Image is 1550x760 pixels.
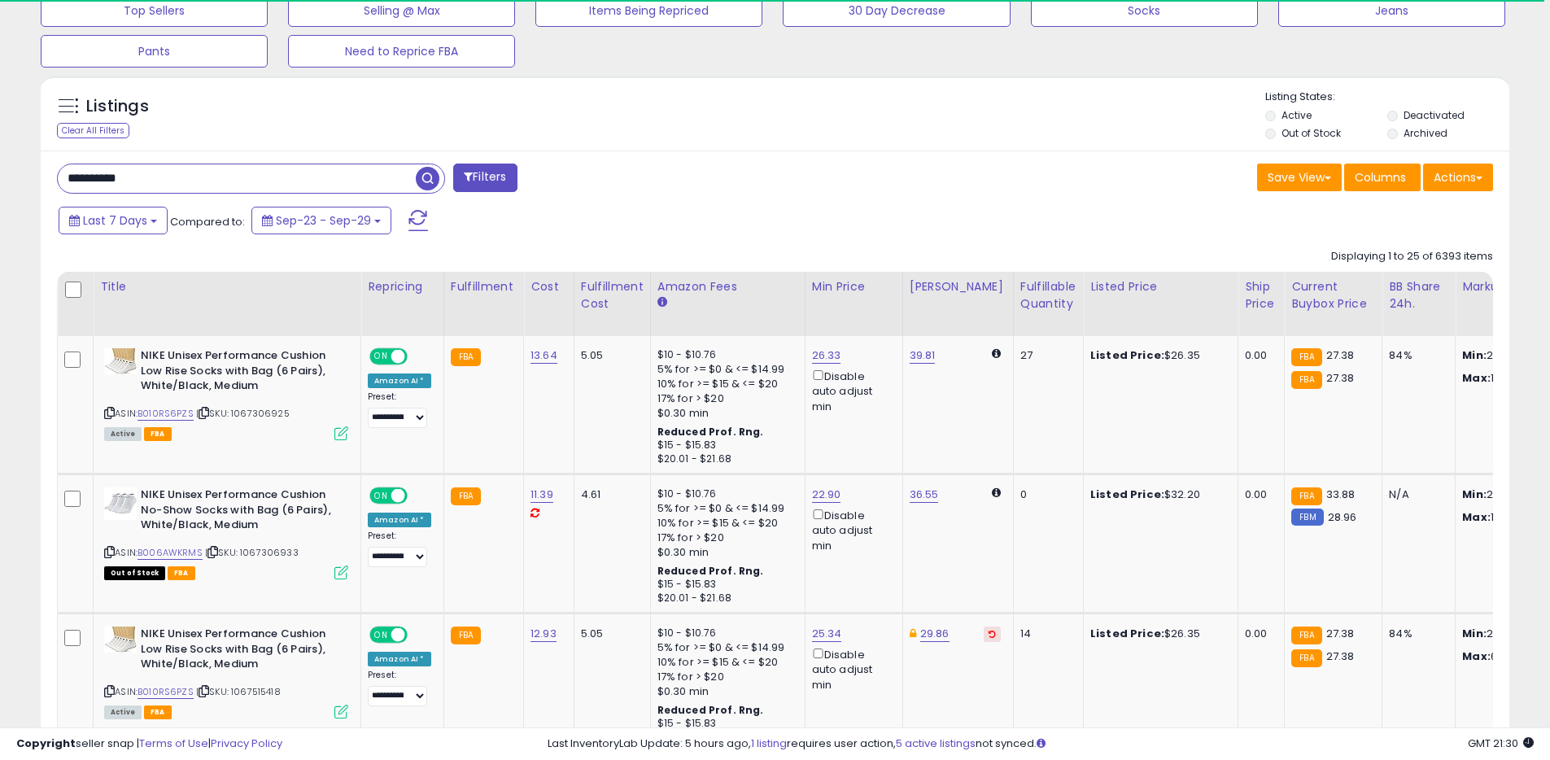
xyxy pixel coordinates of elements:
[657,439,792,452] div: $15 - $15.83
[657,640,792,655] div: 5% for >= $0 & <= $14.99
[144,705,172,719] span: FBA
[368,670,431,706] div: Preset:
[1326,626,1355,641] span: 27.38
[1020,627,1071,641] div: 14
[168,566,195,580] span: FBA
[1389,348,1443,363] div: 84%
[251,207,391,234] button: Sep-23 - Sep-29
[657,564,764,578] b: Reduced Prof. Rng.
[1468,736,1534,751] span: 2025-10-7 21:30 GMT
[141,627,338,676] b: NIKE Unisex Performance Cushion Low Rise Socks with Bag (6 Pairs), White/Black, Medium
[1423,164,1493,191] button: Actions
[1090,626,1164,641] b: Listed Price:
[405,489,431,503] span: OFF
[104,487,137,520] img: 41g-CC2TTZL._SL40_.jpg
[1245,627,1272,641] div: 0.00
[896,736,976,751] a: 5 active listings
[581,487,638,502] div: 4.61
[1090,348,1225,363] div: $26.35
[368,391,431,428] div: Preset:
[368,373,431,388] div: Amazon AI *
[812,487,841,503] a: 22.90
[812,626,842,642] a: 25.34
[451,627,481,644] small: FBA
[1281,126,1341,140] label: Out of Stock
[1245,487,1272,502] div: 0.00
[581,278,644,312] div: Fulfillment Cost
[1291,649,1321,667] small: FBA
[1328,509,1357,525] span: 28.96
[104,705,142,719] span: All listings currently available for purchase on Amazon
[405,628,431,642] span: OFF
[581,348,638,363] div: 5.05
[920,626,950,642] a: 29.86
[1389,627,1443,641] div: 84%
[1291,348,1321,366] small: FBA
[1090,487,1225,502] div: $32.20
[1245,348,1272,363] div: 0.00
[812,278,896,295] div: Min Price
[1462,509,1491,525] strong: Max:
[196,407,290,420] span: | SKU: 1067306925
[138,546,203,560] a: B006AWKRMS
[405,350,431,364] span: OFF
[910,278,1006,295] div: [PERSON_NAME]
[530,278,567,295] div: Cost
[910,487,939,503] a: 36.55
[83,212,147,229] span: Last 7 Days
[657,501,792,516] div: 5% for >= $0 & <= $14.99
[812,367,890,414] div: Disable auto adjust min
[657,487,792,501] div: $10 - $10.76
[1389,487,1443,502] div: N/A
[657,592,792,605] div: $20.01 - $21.68
[1344,164,1421,191] button: Columns
[1326,487,1356,502] span: 33.88
[368,513,431,527] div: Amazon AI *
[812,347,841,364] a: 26.33
[371,628,391,642] span: ON
[196,685,281,698] span: | SKU: 1067515418
[138,407,194,421] a: B010RS6PZS
[371,350,391,364] span: ON
[1326,370,1355,386] span: 27.38
[368,278,437,295] div: Repricing
[657,452,792,466] div: $20.01 - $21.68
[1404,108,1465,122] label: Deactivated
[657,391,792,406] div: 17% for > $20
[657,578,792,592] div: $15 - $15.83
[276,212,371,229] span: Sep-23 - Sep-29
[530,347,557,364] a: 13.64
[371,489,391,503] span: ON
[104,348,137,374] img: 41r0Up0HW-L._SL40_.jpg
[657,295,667,310] small: Amazon Fees.
[1389,278,1448,312] div: BB Share 24h.
[1090,487,1164,502] b: Listed Price:
[812,506,890,553] div: Disable auto adjust min
[812,645,890,692] div: Disable auto adjust min
[581,627,638,641] div: 5.05
[1245,278,1277,312] div: Ship Price
[751,736,787,751] a: 1 listing
[41,35,268,68] button: Pants
[57,123,129,138] div: Clear All Filters
[657,545,792,560] div: $0.30 min
[657,278,798,295] div: Amazon Fees
[59,207,168,234] button: Last 7 Days
[657,531,792,545] div: 17% for > $20
[657,406,792,421] div: $0.30 min
[1291,371,1321,389] small: FBA
[451,348,481,366] small: FBA
[1265,90,1509,105] p: Listing States:
[16,736,282,752] div: seller snap | |
[548,736,1534,752] div: Last InventoryLab Update: 5 hours ago, requires user action, not synced.
[104,566,165,580] span: All listings that are currently out of stock and unavailable for purchase on Amazon
[1355,169,1406,186] span: Columns
[657,684,792,699] div: $0.30 min
[368,652,431,666] div: Amazon AI *
[1462,487,1487,502] strong: Min:
[453,164,517,192] button: Filters
[368,531,431,567] div: Preset:
[657,670,792,684] div: 17% for > $20
[1257,164,1342,191] button: Save View
[205,546,299,559] span: | SKU: 1067306933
